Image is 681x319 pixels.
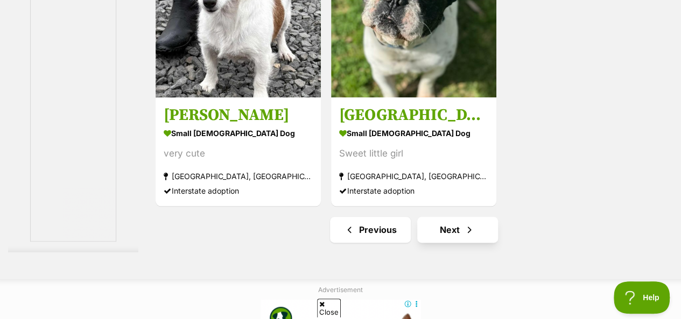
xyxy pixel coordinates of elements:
[331,97,496,206] a: [GEOGRAPHIC_DATA] small [DEMOGRAPHIC_DATA] Dog Sweet little girl [GEOGRAPHIC_DATA], [GEOGRAPHIC_D...
[317,299,341,317] span: Close
[164,146,313,161] div: very cute
[164,183,313,198] div: Interstate adoption
[339,183,488,198] div: Interstate adoption
[164,169,313,183] strong: [GEOGRAPHIC_DATA], [GEOGRAPHIC_DATA]
[164,105,313,125] h3: [PERSON_NAME]
[164,125,313,141] strong: small [DEMOGRAPHIC_DATA] Dog
[384,1,391,8] img: adchoices.png
[78,1,85,8] img: adc.png
[339,146,488,161] div: Sweet little girl
[339,105,488,125] h3: [GEOGRAPHIC_DATA]
[339,169,488,183] strong: [GEOGRAPHIC_DATA], [GEOGRAPHIC_DATA]
[417,217,498,243] a: Next page
[156,97,321,206] a: [PERSON_NAME] small [DEMOGRAPHIC_DATA] Dog very cute [GEOGRAPHIC_DATA], [GEOGRAPHIC_DATA] Interst...
[339,125,488,141] strong: small [DEMOGRAPHIC_DATA] Dog
[155,217,673,243] nav: Pagination
[330,217,411,243] a: Previous page
[614,281,670,314] iframe: Help Scout Beacon - Open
